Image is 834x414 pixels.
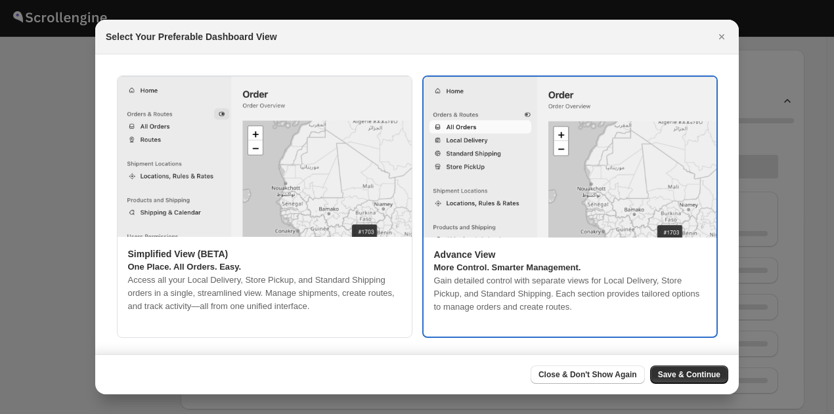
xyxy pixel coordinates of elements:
[713,28,731,46] button: Close
[658,369,720,380] span: Save & Continue
[128,247,401,260] p: Simplified View (BETA)
[531,365,645,384] button: Close & Don't Show Again
[118,76,412,237] img: simplified
[128,274,401,313] p: Access all your Local Delivery, Store Pickup, and Standard Shipping orders in a single, streamlin...
[424,77,716,238] img: legacy
[538,369,637,380] span: Close & Don't Show Again
[128,260,401,274] p: One Place. All Orders. Easy.
[434,274,706,314] p: Gain detailed control with separate views for Local Delivery, Store Pickup, and Standard Shipping...
[650,365,728,384] button: Save & Continue
[106,30,277,43] h2: Select Your Preferable Dashboard View
[434,248,706,261] p: Advance View
[434,261,706,274] p: More Control. Smarter Management.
